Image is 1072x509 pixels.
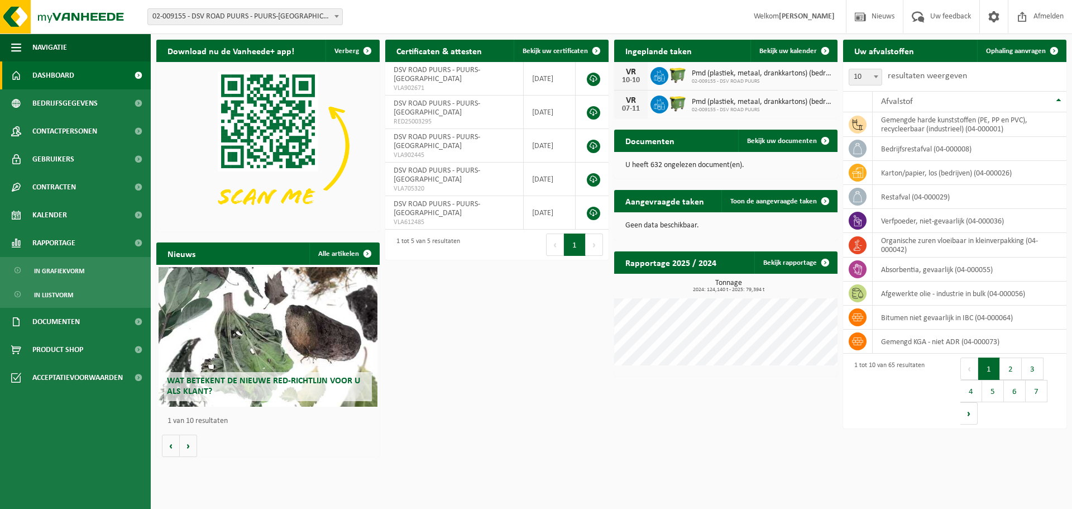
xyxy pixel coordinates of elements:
[668,65,687,84] img: WB-1100-HPE-GN-50
[873,209,1066,233] td: verfpoeder, niet-gevaarlijk (04-000036)
[668,94,687,113] img: WB-1100-HPE-GN-50
[1004,380,1026,402] button: 6
[873,330,1066,354] td: gemengd KGA - niet ADR (04-000073)
[159,267,377,407] a: Wat betekent de nieuwe RED-richtlijn voor u als klant?
[692,78,832,85] span: 02-009155 - DSV ROAD PUURS
[546,234,564,256] button: Previous
[873,233,1066,258] td: organische zuren vloeibaar in kleinverpakking (04-000042)
[32,117,97,145] span: Contactpersonen
[524,196,576,230] td: [DATE]
[873,306,1066,330] td: bitumen niet gevaarlijk in IBC (04-000064)
[881,97,913,106] span: Afvalstof
[32,229,75,257] span: Rapportage
[721,190,836,212] a: Toon de aangevraagde taken
[156,242,207,264] h2: Nieuws
[620,105,642,113] div: 07-11
[394,218,515,227] span: VLA612485
[620,77,642,84] div: 10-10
[873,112,1066,137] td: gemengde harde kunststoffen (PE, PP en PVC), recycleerbaar (industrieel) (04-000001)
[309,242,379,265] a: Alle artikelen
[620,68,642,77] div: VR
[32,34,67,61] span: Navigatie
[3,284,148,305] a: In lijstvorm
[32,145,74,173] span: Gebruikers
[394,117,515,126] span: RED25003295
[394,151,515,160] span: VLA902445
[147,8,343,25] span: 02-009155 - DSV ROAD PUURS - PUURS-SINT-AMANDS
[162,435,180,457] button: Vorige
[334,47,359,55] span: Verberg
[960,402,978,425] button: Next
[888,72,967,80] label: resultaten weergeven
[524,62,576,96] td: [DATE]
[873,137,1066,161] td: bedrijfsrestafval (04-000008)
[849,69,882,85] span: 10
[391,232,460,257] div: 1 tot 5 van 5 resultaten
[738,130,836,152] a: Bekijk uw documenten
[754,251,836,274] a: Bekijk rapportage
[32,201,67,229] span: Kalender
[3,260,148,281] a: In grafiekvorm
[747,137,817,145] span: Bekijk uw documenten
[394,184,515,193] span: VLA705320
[620,279,837,293] h3: Tonnage
[873,282,1066,306] td: afgewerkte olie - industrie in bulk (04-000056)
[1022,358,1044,380] button: 3
[167,417,374,425] p: 1 van 10 resultaten
[614,251,728,273] h2: Rapportage 2025 / 2024
[32,308,80,336] span: Documenten
[564,234,586,256] button: 1
[32,61,74,89] span: Dashboard
[524,129,576,163] td: [DATE]
[625,161,826,169] p: U heeft 632 ongelezen document(en).
[614,130,686,151] h2: Documenten
[156,40,305,61] h2: Download nu de Vanheede+ app!
[692,98,832,107] span: Pmd (plastiek, metaal, drankkartons) (bedrijven)
[394,66,480,83] span: DSV ROAD PUURS - PUURS-[GEOGRAPHIC_DATA]
[614,40,703,61] h2: Ingeplande taken
[873,258,1066,282] td: absorbentia, gevaarlijk (04-000055)
[514,40,607,62] a: Bekijk uw certificaten
[986,47,1046,55] span: Ophaling aanvragen
[1026,380,1047,402] button: 7
[34,284,73,306] span: In lijstvorm
[394,99,480,117] span: DSV ROAD PUURS - PUURS-[GEOGRAPHIC_DATA]
[394,167,480,184] span: DSV ROAD PUURS - PUURS-[GEOGRAPHIC_DATA]
[394,133,480,150] span: DSV ROAD PUURS - PUURS-[GEOGRAPHIC_DATA]
[692,69,832,78] span: Pmd (plastiek, metaal, drankkartons) (bedrijven)
[156,62,380,230] img: Download de VHEPlus App
[779,12,835,21] strong: [PERSON_NAME]
[960,380,982,402] button: 4
[394,84,515,93] span: VLA902671
[32,173,76,201] span: Contracten
[1000,358,1022,380] button: 2
[730,198,817,205] span: Toon de aangevraagde taken
[960,358,978,380] button: Previous
[523,47,588,55] span: Bekijk uw certificaten
[524,163,576,196] td: [DATE]
[614,190,715,212] h2: Aangevraagde taken
[32,336,83,364] span: Product Shop
[843,40,925,61] h2: Uw afvalstoffen
[982,380,1004,402] button: 5
[849,356,925,426] div: 1 tot 10 van 65 resultaten
[385,40,493,61] h2: Certificaten & attesten
[873,185,1066,209] td: restafval (04-000029)
[750,40,836,62] a: Bekijk uw kalender
[759,47,817,55] span: Bekijk uw kalender
[148,9,342,25] span: 02-009155 - DSV ROAD PUURS - PUURS-SINT-AMANDS
[32,89,98,117] span: Bedrijfsgegevens
[978,358,1000,380] button: 1
[873,161,1066,185] td: karton/papier, los (bedrijven) (04-000026)
[692,107,832,113] span: 02-009155 - DSV ROAD PUURS
[977,40,1065,62] a: Ophaling aanvragen
[180,435,197,457] button: Volgende
[326,40,379,62] button: Verberg
[167,377,360,396] span: Wat betekent de nieuwe RED-richtlijn voor u als klant?
[625,222,826,230] p: Geen data beschikbaar.
[620,287,837,293] span: 2024: 124,140 t - 2025: 79,394 t
[620,96,642,105] div: VR
[34,260,84,282] span: In grafiekvorm
[394,200,480,217] span: DSV ROAD PUURS - PUURS-[GEOGRAPHIC_DATA]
